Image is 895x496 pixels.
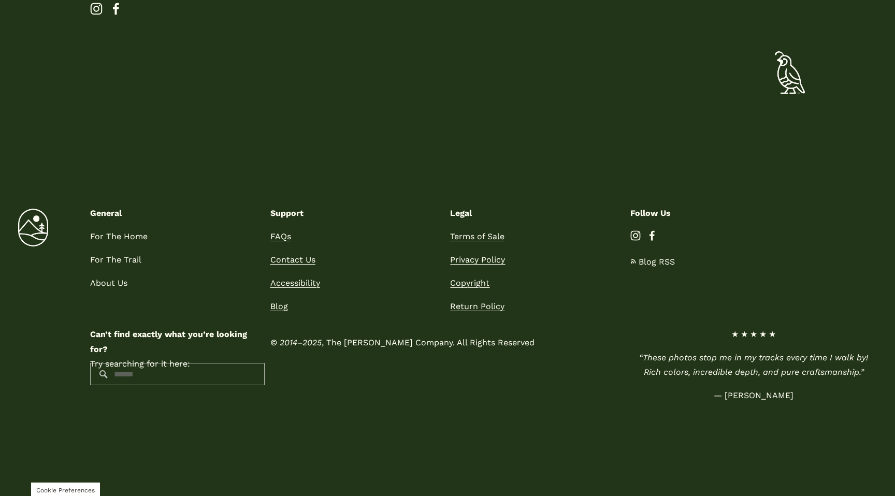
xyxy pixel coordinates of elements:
[647,230,657,241] a: Facebook
[630,388,877,403] p: — [PERSON_NAME]
[90,253,265,268] p: For The Trail
[630,257,674,267] a: Blog RSS
[90,363,265,385] input: Search
[270,338,322,347] em: © 2014– 2025
[630,208,671,218] strong: Follow Us
[639,353,871,377] em: “These photos stop me in my tracks every time I walk by! Rich colors, incredible depth, and pure ...
[450,299,504,314] a: Return Policy
[270,301,288,311] span: Blog
[270,276,320,291] a: Accessibility
[90,329,250,354] strong: Can’t find exactly what you’re looking for?
[450,229,504,244] a: Terms of Sale
[270,231,291,241] span: FAQs
[270,208,304,218] strong: Support
[270,253,315,268] a: Contact Us
[90,327,265,372] p: Try searching for it here:
[270,255,315,265] span: Contact Us
[630,230,641,241] a: Instagram
[36,487,95,494] button: Cookie Preferences
[450,231,504,241] span: Terms of Sale
[270,299,288,314] a: Blog
[270,278,320,288] span: Accessibility
[450,208,472,218] strong: Legal
[110,3,122,15] a: Facebook
[450,278,489,288] span: Copyright
[450,276,489,291] a: Copyright
[270,335,625,351] p: , The [PERSON_NAME] Company. All Rights Reserved
[90,278,127,288] span: About Us
[90,3,103,15] a: Instagram
[731,329,776,339] code: ★ ★ ★ ★ ★
[90,208,122,218] strong: General
[270,229,291,244] a: FAQs
[450,253,505,268] a: Privacy Policy
[450,301,504,311] span: Return Policy
[90,231,148,241] span: For The Home
[450,255,505,265] span: Privacy Policy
